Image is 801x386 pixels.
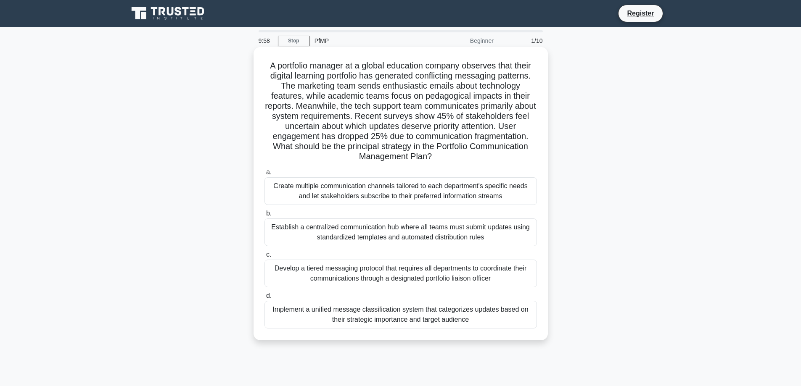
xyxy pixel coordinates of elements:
[309,32,425,49] div: PfMP
[264,260,537,287] div: Develop a tiered messaging protocol that requires all departments to coordinate their communicati...
[264,218,537,246] div: Establish a centralized communication hub where all teams must submit updates using standardized ...
[266,251,271,258] span: c.
[264,60,538,162] h5: A portfolio manager at a global education company observes that their digital learning portfolio ...
[264,301,537,328] div: Implement a unified message classification system that categorizes updates based on their strateg...
[266,168,272,176] span: a.
[425,32,499,49] div: Beginner
[266,210,272,217] span: b.
[264,177,537,205] div: Create multiple communication channels tailored to each department's specific needs and let stake...
[254,32,278,49] div: 9:58
[622,8,659,18] a: Register
[266,292,272,299] span: d.
[499,32,548,49] div: 1/10
[278,36,309,46] a: Stop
